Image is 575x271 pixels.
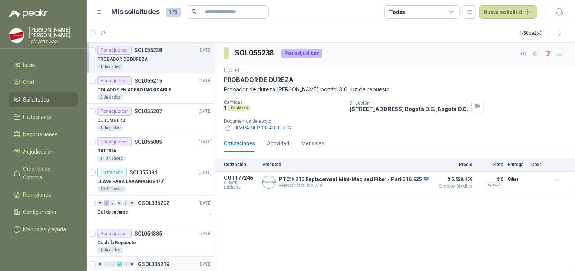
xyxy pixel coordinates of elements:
[486,182,503,188] div: Incluido
[135,139,162,145] p: SOL055085
[435,175,472,184] span: $ 5.520.458
[224,185,258,190] span: Exp: [DATE]
[23,95,49,104] span: Solicitudes
[97,117,126,124] p: DUROMETRO
[224,124,292,132] button: LAMPARA PORTABLE.JPG
[166,8,181,17] span: 175
[23,130,58,139] span: Negociaciones
[192,9,197,14] span: search
[199,139,212,146] p: [DATE]
[9,188,78,202] a: Remisiones
[97,56,148,63] p: PROBADOR DE DUREZA
[262,162,430,167] p: Producto
[224,85,566,94] p: Probador de dureza [PERSON_NAME] portátil 316, luz de repuesto
[87,104,215,134] a: Por adjudicarSOL055207[DATE] DUROMETRO1 Unidades
[117,262,122,267] div: 2
[104,200,109,206] div: 2
[117,200,122,206] div: 0
[9,222,78,237] a: Manuales y ayuda
[520,27,566,39] div: 1 - 50 de 260
[129,200,135,206] div: 0
[235,47,275,59] h3: SOL055238
[97,125,123,131] div: 1 Unidades
[350,106,468,112] p: [STREET_ADDRESS] Bogotá D.C. , Bogotá D.C.
[87,73,215,104] a: Por adjudicarSOL055215[DATE] COLADOR EN ACERO INOXIDABLE2 Unidades
[199,261,212,268] p: [DATE]
[224,67,239,74] p: [DATE]
[87,43,215,73] a: Por adjudicarSOL055238[DATE] PROBADOR DE DUREZA1 Unidades
[23,78,35,86] span: Chat
[97,148,117,155] p: BATERIA
[281,49,322,58] div: Por adjudicar
[97,86,171,94] p: COLADOR EN ACERO INOXIDABLE
[23,225,66,234] span: Manuales y ayuda
[9,9,48,18] img: Logo peakr
[199,47,212,54] p: [DATE]
[135,78,162,83] p: SOL055215
[97,186,126,192] div: 10 Unidades
[9,127,78,142] a: Negociaciones
[87,165,215,196] a: En tránsitoSOL055084[DATE] LLAVE PARA LAVAMANOS 1/2"10 Unidades
[29,39,78,44] p: Lafayette SAS
[9,92,78,107] a: Solicitudes
[135,109,162,114] p: SOL055207
[224,181,258,185] span: C: [DATE]
[9,28,24,43] img: Company Logo
[224,162,258,167] p: Cotización
[87,226,215,257] a: Por adjudicarSOL054385[DATE] Cuchilla Repuesto1 Unidades
[9,58,78,72] a: Inicio
[350,100,468,106] p: Dirección
[224,175,258,181] p: COT177246
[23,148,54,156] span: Adjudicación
[97,262,103,267] div: 0
[87,134,215,165] a: Por adjudicarSOL055085[DATE] BATERIA11 Unidades
[110,200,116,206] div: 0
[135,231,162,236] p: SOL054385
[97,156,126,162] div: 11 Unidades
[23,61,35,69] span: Inicio
[263,176,275,188] img: Company Logo
[9,75,78,89] a: Chat
[130,170,157,175] p: SOL055084
[199,77,212,85] p: [DATE]
[23,165,71,182] span: Órdenes de Compra
[135,48,162,53] p: SOL055238
[267,139,289,148] div: Actividad
[9,205,78,219] a: Configuración
[477,175,503,184] p: $ 0
[199,200,212,207] p: [DATE]
[199,108,212,115] p: [DATE]
[97,137,132,146] div: Por adjudicar
[224,100,343,105] p: Cantidad
[477,162,503,167] p: Flete
[228,105,251,111] div: Unidades
[199,169,212,176] p: [DATE]
[104,262,109,267] div: 0
[224,76,293,84] p: PROBADOR DE DUREZA
[97,76,132,85] div: Por adjudicar
[112,6,160,17] h1: Mis solicitudes
[9,162,78,185] a: Órdenes de Compra
[23,208,57,216] span: Configuración
[97,199,213,223] a: 0 2 0 0 0 0 GSOL005292[DATE] Gel decapante
[531,162,546,167] p: Docs
[9,110,78,124] a: Licitaciones
[123,262,129,267] div: 0
[224,105,226,111] p: 1
[224,119,572,124] p: Documentos de apoyo
[9,145,78,159] a: Adjudicación
[129,262,135,267] div: 0
[110,262,116,267] div: 0
[435,162,472,167] p: Precio
[97,200,103,206] div: 0
[23,191,51,199] span: Remisiones
[97,178,165,185] p: LLAVE PARA LAVAMANOS 1/2"
[508,175,527,184] p: 8 días
[29,27,78,38] p: [PERSON_NAME] [PERSON_NAME]
[97,46,132,55] div: Por adjudicar
[123,200,129,206] div: 0
[279,183,429,188] p: FERROTOOLS S.A.S.
[199,230,212,237] p: [DATE]
[138,262,169,267] p: GSOL005219
[97,209,128,216] p: Gel decapante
